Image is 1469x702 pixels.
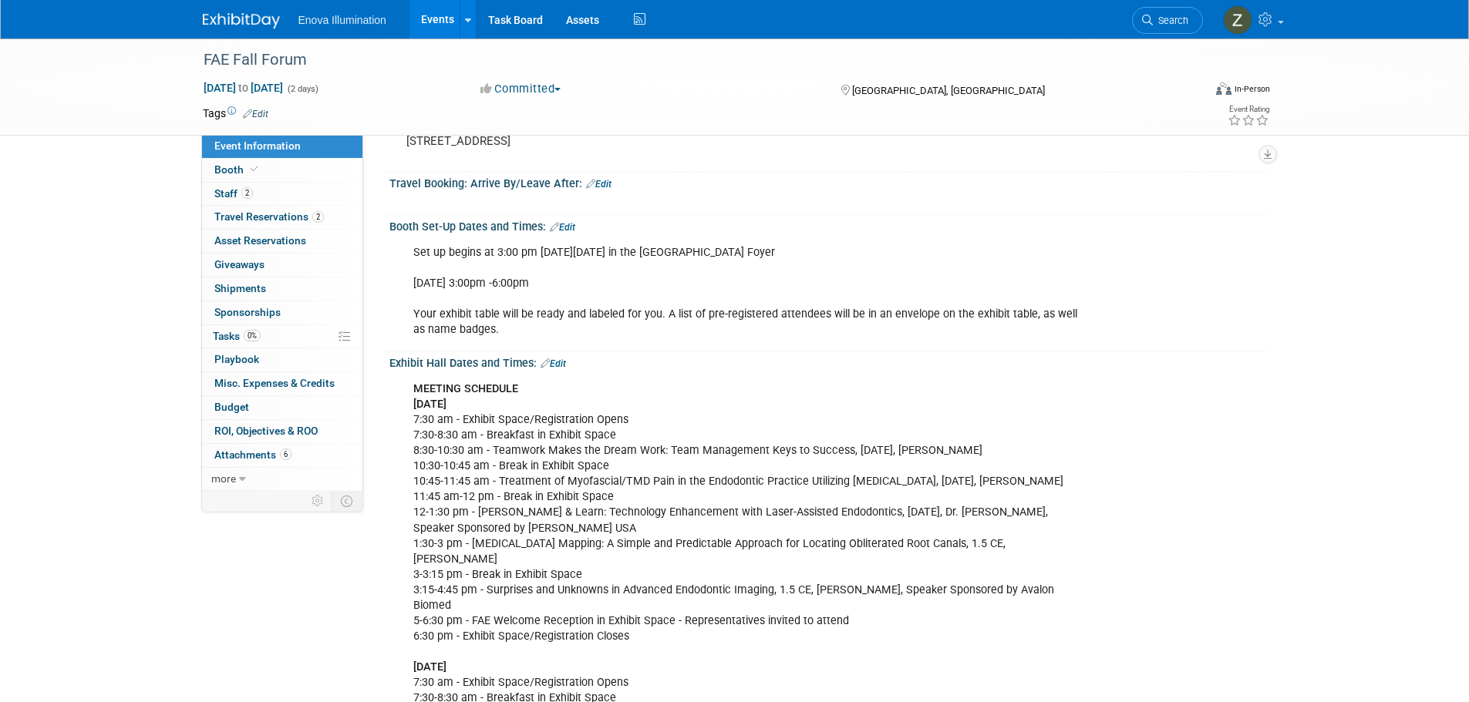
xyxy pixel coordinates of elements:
span: Staff [214,187,253,200]
span: Shipments [214,282,266,294]
a: ROI, Objectives & ROO [202,420,362,443]
b: MEETING SCHEDULE [413,382,518,395]
a: Edit [541,358,566,369]
b: [DATE] [413,398,446,411]
span: Enova Illumination [298,14,386,26]
a: Giveaways [202,254,362,277]
span: Search [1153,15,1188,26]
a: Travel Reservations2 [202,206,362,229]
span: ROI, Objectives & ROO [214,425,318,437]
img: Zachary Bienkowski [1223,5,1252,35]
b: [DATE] [413,660,446,673]
a: Attachments6 [202,444,362,467]
span: Travel Reservations [214,210,324,223]
a: Budget [202,396,362,419]
a: more [202,468,362,491]
a: Edit [243,109,268,119]
a: Sponsorships [202,301,362,324]
a: Event Information [202,135,362,158]
div: Set up begins at 3:00 pm [DATE][DATE] in the [GEOGRAPHIC_DATA] Foyer [DATE] 3:00pm -6:00pm Your e... [403,237,1097,345]
a: Shipments [202,277,362,301]
div: Booth Set-Up Dates and Times: [389,215,1267,235]
span: Tasks [213,330,261,342]
span: Giveaways [214,258,264,270]
i: Booth reservation complete [251,165,258,173]
span: [DATE] [DATE] [203,81,284,95]
div: FAE Fall Forum [198,46,1180,74]
span: (2 days) [286,84,318,94]
div: In-Person [1234,83,1270,95]
span: Attachments [214,448,291,461]
span: Misc. Expenses & Credits [214,377,335,389]
span: Budget [214,401,249,413]
a: Booth [202,159,362,182]
button: Committed [475,81,567,97]
div: Event Format [1112,80,1271,103]
span: Sponsorships [214,306,281,318]
span: Event Information [214,139,301,152]
span: Asset Reservations [214,234,306,247]
td: Toggle Event Tabs [331,491,362,511]
a: Tasks0% [202,325,362,348]
td: Tags [203,106,268,121]
a: Staff2 [202,183,362,206]
img: ExhibitDay [203,13,280,29]
div: Exhibit Hall Dates and Times: [389,351,1267,371]
a: Asset Reservations [202,230,362,253]
span: 0% [244,330,261,341]
a: Edit [586,179,612,190]
span: 6 [280,448,291,460]
a: Edit [550,222,575,233]
img: Format-Inperson.png [1216,82,1231,95]
span: Playbook [214,353,259,365]
span: to [236,82,251,94]
div: Event Rating [1228,106,1269,113]
div: Travel Booking: Arrive By/Leave After: [389,172,1267,192]
a: Search [1132,7,1203,34]
span: 2 [312,211,324,223]
pre: [STREET_ADDRESS] [406,134,738,148]
a: Misc. Expenses & Credits [202,372,362,395]
td: Personalize Event Tab Strip [305,491,332,511]
a: Playbook [202,348,362,371]
span: more [211,472,236,485]
span: Booth [214,163,261,176]
span: 2 [241,187,253,199]
span: [GEOGRAPHIC_DATA], [GEOGRAPHIC_DATA] [852,85,1045,96]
